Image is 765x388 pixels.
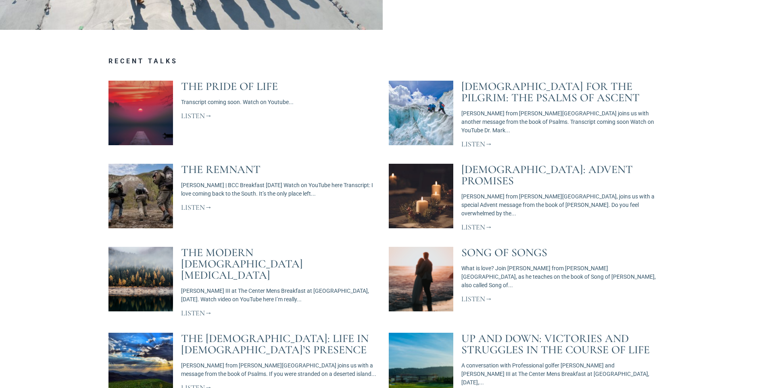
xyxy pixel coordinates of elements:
p: Transcript coming soon. Watch on Youtube [181,98,377,106]
a: Read more about Song of Songs [461,294,492,303]
p: [PERSON_NAME] III at The Center Mens Breakfast at [GEOGRAPHIC_DATA], [DATE]. Watch video on YouTu... [181,287,377,304]
a: [DEMOGRAPHIC_DATA]: Advent Promises [461,163,633,188]
a: Read more about The Modern Male Identity Crisis [181,309,212,317]
p: [PERSON_NAME] from [PERSON_NAME][GEOGRAPHIC_DATA] joins us with a message from the book of Psalms... [181,361,377,378]
h3: Recent Talks [108,58,657,65]
a: The Pride of Life [181,79,278,93]
a: Read more about Isaiah: Advent Promises [461,223,492,232]
a: The Remnant [181,163,261,176]
p: What is love? Join [PERSON_NAME] from [PERSON_NAME][GEOGRAPHIC_DATA], as he teaches on the book o... [461,264,657,290]
a: Song of Songs [461,246,547,259]
a: Read more about The Remnant [181,203,212,212]
a: The [DEMOGRAPHIC_DATA]: Life in [DEMOGRAPHIC_DATA]’s Presence [181,332,369,357]
p: A conversation with Professional golfer [PERSON_NAME] and [PERSON_NAME] III at The Center Mens Br... [461,361,657,387]
p: [PERSON_NAME] | BCC Breakfast [DATE] Watch on YouTube here Transcript: I love coming back to the ... [181,181,377,198]
a: [DEMOGRAPHIC_DATA] for the Pilgrim: The Psalms of Ascent [461,79,640,104]
p: [PERSON_NAME] from [PERSON_NAME][GEOGRAPHIC_DATA] joins us with another message from the book of ... [461,109,657,135]
p: [PERSON_NAME] from [PERSON_NAME][GEOGRAPHIC_DATA], joins us with a special Advent message from th... [461,192,657,218]
a: Up and Down: Victories and Struggles in the Course of Life [461,332,650,357]
a: The Modern [DEMOGRAPHIC_DATA] [MEDICAL_DATA] [181,246,303,282]
a: Read more about The Pride of Life [181,111,212,120]
a: Read more about Psalms for the Pilgrim: The Psalms of Ascent [461,140,492,148]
